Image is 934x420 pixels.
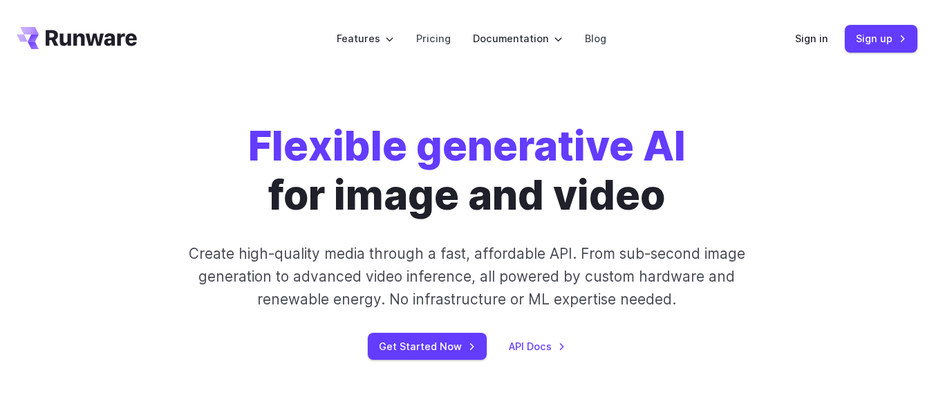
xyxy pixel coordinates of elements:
[337,30,394,46] label: Features
[248,121,686,170] strong: Flexible generative AI
[17,27,137,49] a: Go to /
[179,242,756,311] p: Create high-quality media through a fast, affordable API. From sub-second image generation to adv...
[473,30,563,46] label: Documentation
[795,30,828,46] a: Sign in
[368,333,487,360] a: Get Started Now
[248,122,686,220] h1: for image and video
[585,30,606,46] a: Blog
[416,30,451,46] a: Pricing
[509,338,566,354] a: API Docs
[845,25,917,52] a: Sign up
